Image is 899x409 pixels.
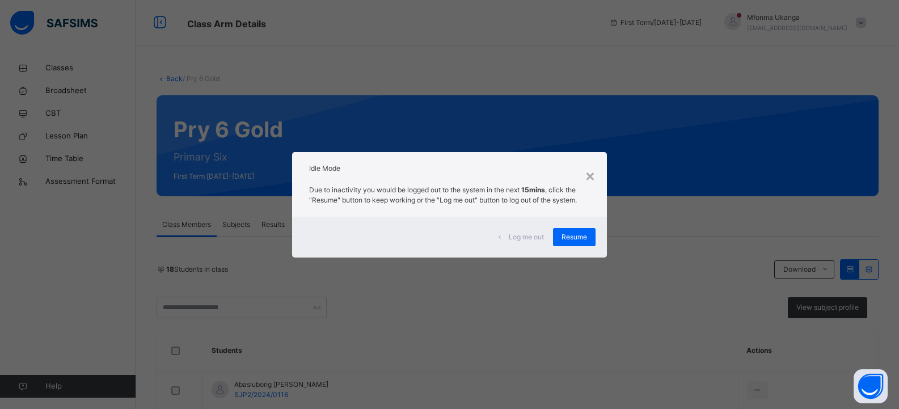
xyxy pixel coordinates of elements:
[509,232,544,242] span: Log me out
[585,163,596,187] div: ×
[309,163,590,174] h2: Idle Mode
[562,232,587,242] span: Resume
[854,369,888,403] button: Open asap
[521,185,545,194] strong: 15mins
[309,185,590,205] p: Due to inactivity you would be logged out to the system in the next , click the "Resume" button t...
